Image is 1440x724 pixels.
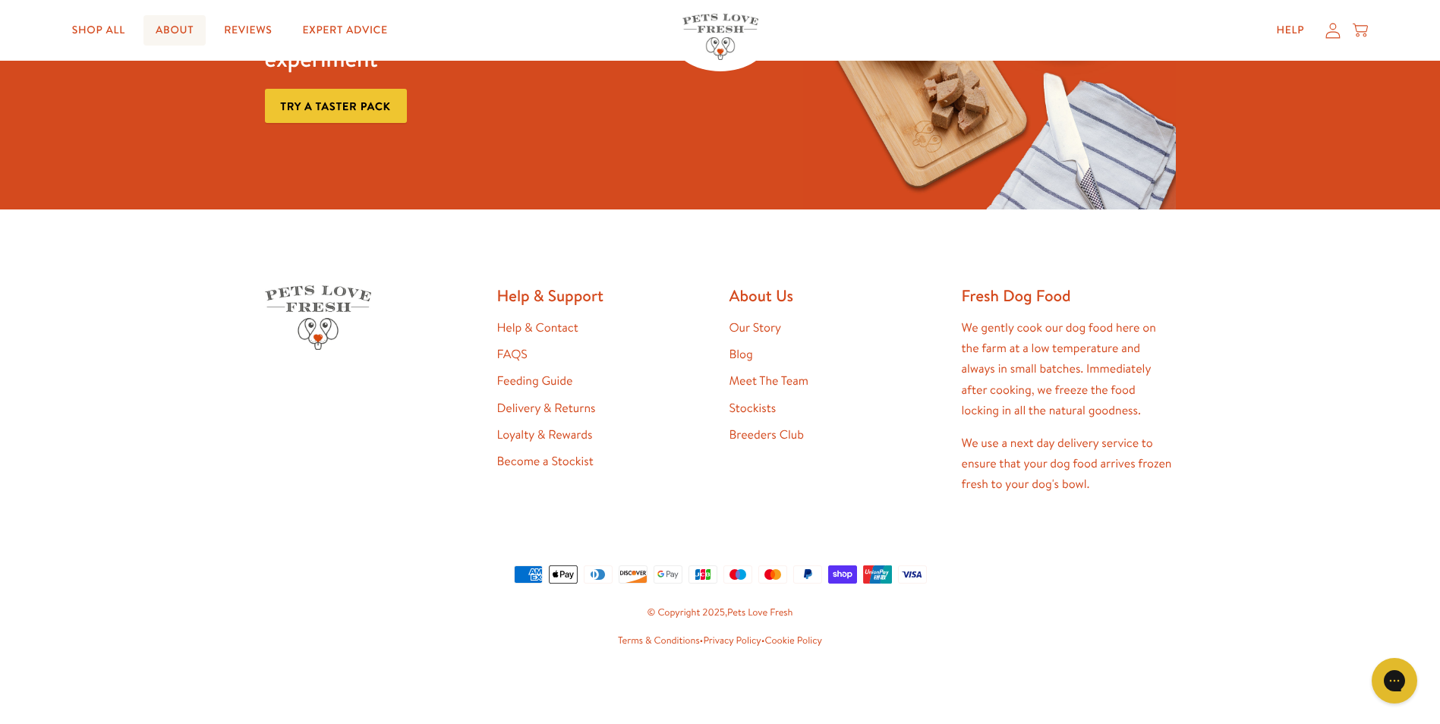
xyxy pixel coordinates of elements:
[265,14,638,74] h3: Dog food that isn't a chemistry experiment
[291,15,400,46] a: Expert Advice
[265,285,371,350] img: Pets Love Fresh
[729,373,808,389] a: Meet The Team
[265,633,1176,650] small: • •
[212,15,284,46] a: Reviews
[265,89,407,123] a: Try a taster pack
[497,346,528,363] a: FAQS
[765,634,822,647] a: Cookie Policy
[497,373,573,389] a: Feeding Guide
[143,15,206,46] a: About
[60,15,137,46] a: Shop All
[729,400,777,417] a: Stockists
[497,453,594,470] a: Become a Stockist
[729,320,782,336] a: Our Story
[682,14,758,60] img: Pets Love Fresh
[962,285,1176,306] h2: Fresh Dog Food
[703,634,761,647] a: Privacy Policy
[962,318,1176,421] p: We gently cook our dog food here on the farm at a low temperature and always in small batches. Im...
[727,606,792,619] a: Pets Love Fresh
[729,427,804,443] a: Breeders Club
[497,285,711,306] h2: Help & Support
[1364,653,1425,709] iframe: Gorgias live chat messenger
[618,634,700,647] a: Terms & Conditions
[265,605,1176,622] small: © Copyright 2025,
[729,285,944,306] h2: About Us
[497,320,578,336] a: Help & Contact
[962,433,1176,496] p: We use a next day delivery service to ensure that your dog food arrives frozen fresh to your dog'...
[497,427,593,443] a: Loyalty & Rewards
[497,400,596,417] a: Delivery & Returns
[729,346,753,363] a: Blog
[1264,15,1316,46] a: Help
